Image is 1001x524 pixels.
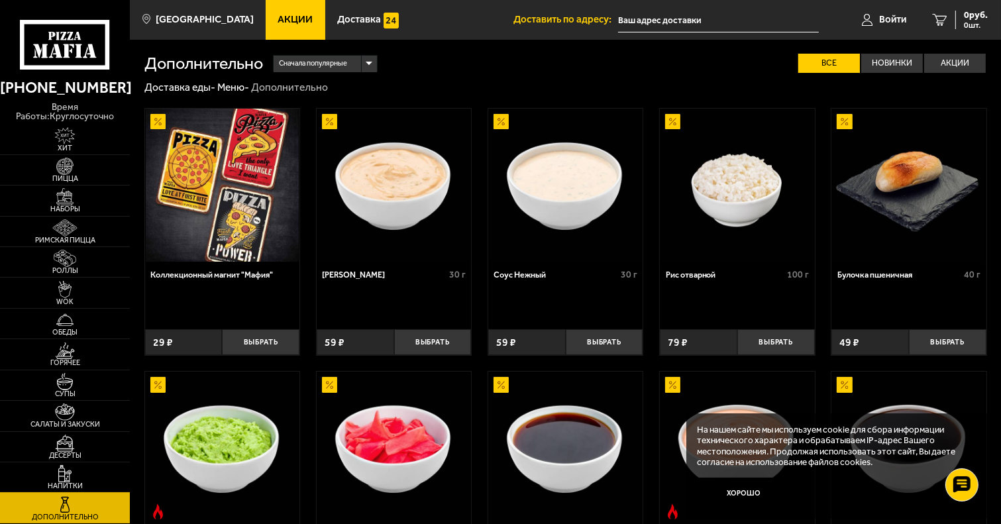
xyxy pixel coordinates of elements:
span: 30 г [621,269,637,280]
img: 15daf4d41897b9f0e9f617042186c801.svg [384,13,399,28]
p: На нашем сайте мы используем cookie для сбора информации технического характера и обрабатываем IP... [697,424,969,467]
button: Выбрать [394,329,472,355]
button: Выбрать [909,329,986,355]
span: Войти [879,15,906,25]
img: Акционный [150,377,166,393]
a: АкционныйСоус Деликатес [317,109,472,262]
div: Рис отварной [666,270,784,280]
img: Соус Нежный [489,109,642,262]
img: Акционный [494,114,509,130]
span: 40 г [964,269,980,280]
div: Коллекционный магнит "Мафия" [150,270,290,280]
img: Рис отварной [660,109,814,262]
div: Соус Нежный [494,270,617,280]
a: АкционныйБулочка пшеничная [831,109,986,262]
button: Выбрать [222,329,299,355]
a: Доставка еды- [144,81,215,93]
img: Острое блюдо [150,504,166,520]
span: [GEOGRAPHIC_DATA] [156,15,254,25]
span: 59 ₽ [325,337,344,348]
div: Булочка пшеничная [837,270,961,280]
img: Соус Деликатес [317,109,470,262]
button: Выбрать [566,329,643,355]
div: Дополнительно [251,81,328,94]
span: Акции [278,15,313,25]
img: Акционный [150,114,166,130]
img: Акционный [665,114,681,130]
span: 59 ₽ [496,337,516,348]
input: Ваш адрес доставки [618,8,818,32]
label: Новинки [861,54,923,73]
span: Доставить по адресу: [513,15,618,25]
span: 0 шт. [964,21,988,29]
span: Сначала популярные [279,54,347,74]
img: Акционный [665,377,681,393]
span: Доставка [337,15,381,25]
a: АкционныйРис отварной [660,109,815,262]
span: 0 руб. [964,11,988,20]
button: Хорошо [697,478,791,509]
h1: Дополнительно [144,55,263,72]
a: АкционныйСоус Нежный [488,109,643,262]
img: Акционный [322,114,338,130]
img: Акционный [322,377,338,393]
button: Выбрать [737,329,815,355]
img: Акционный [494,377,509,393]
img: Булочка пшеничная [833,109,986,262]
span: 100 г [787,269,809,280]
img: Акционный [837,114,853,130]
span: 30 г [449,269,466,280]
img: Коллекционный магнит "Мафия" [146,109,299,262]
div: [PERSON_NAME] [322,270,445,280]
a: АкционныйКоллекционный магнит "Мафия" [145,109,300,262]
span: 29 ₽ [153,337,173,348]
label: Все [798,54,860,73]
label: Акции [924,54,986,73]
img: Акционный [837,377,853,393]
span: 79 ₽ [668,337,688,348]
img: Острое блюдо [665,504,681,520]
a: Меню- [217,81,249,93]
span: 49 ₽ [839,337,859,348]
